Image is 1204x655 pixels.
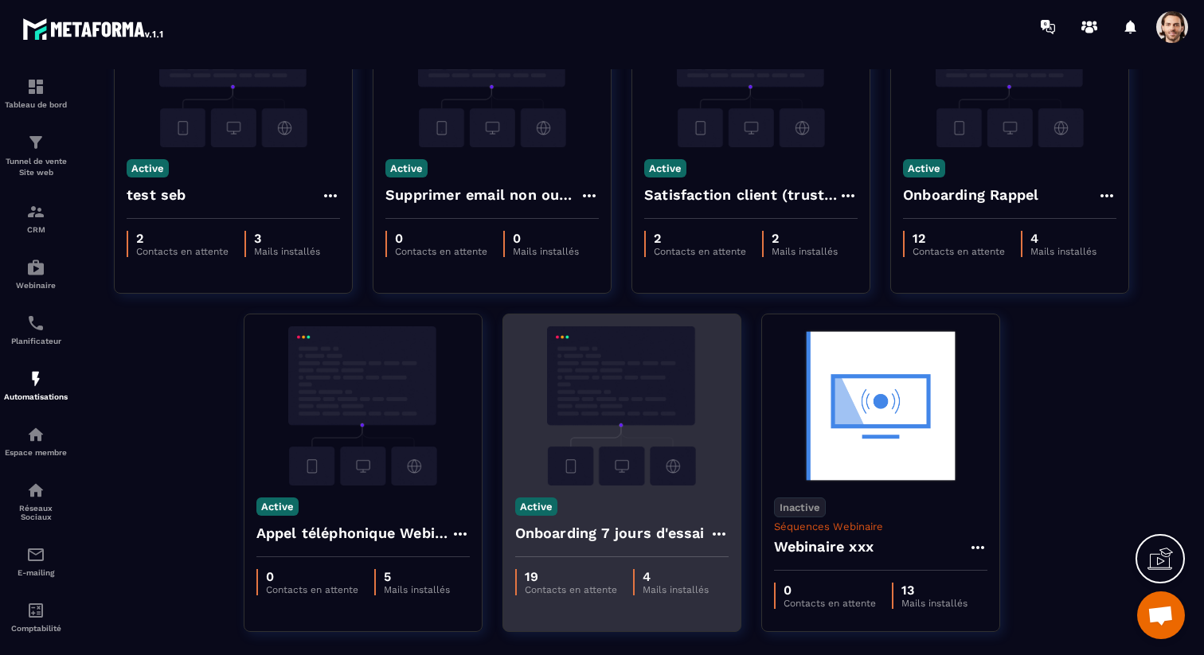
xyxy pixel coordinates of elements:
[515,497,557,516] p: Active
[1030,246,1096,257] p: Mails installés
[136,246,229,257] p: Contacts en attente
[4,413,68,469] a: automationsautomationsEspace membre
[26,202,45,221] img: formation
[515,326,729,485] img: automation-background
[4,568,68,577] p: E-mailing
[26,314,45,333] img: scheduler
[127,184,186,206] h4: test seb
[513,246,579,257] p: Mails installés
[4,624,68,633] p: Comptabilité
[4,469,68,533] a: social-networksocial-networkRéseaux Sociaux
[4,156,68,178] p: Tunnel de vente Site web
[901,583,967,598] p: 13
[644,184,838,206] h4: Satisfaction client (trustpilot)
[913,231,1005,246] p: 12
[1137,591,1185,639] div: Ouvrir le chat
[395,246,487,257] p: Contacts en attente
[256,326,470,485] img: automation-background
[513,231,579,246] p: 0
[913,246,1005,257] p: Contacts en attente
[26,258,45,277] img: automations
[774,536,874,558] h4: Webinaire xxx
[254,231,320,246] p: 3
[395,231,487,246] p: 0
[384,569,450,584] p: 5
[385,159,428,177] p: Active
[4,302,68,357] a: schedulerschedulerPlanificateur
[136,231,229,246] p: 2
[774,520,987,532] p: Séquences Webinaire
[256,497,299,516] p: Active
[384,584,450,595] p: Mails installés
[4,337,68,345] p: Planificateur
[26,133,45,152] img: formation
[654,231,746,246] p: 2
[525,584,617,595] p: Contacts en attente
[4,589,68,645] a: accountantaccountantComptabilité
[22,14,166,43] img: logo
[26,601,45,620] img: accountant
[643,569,709,584] p: 4
[266,584,358,595] p: Contacts en attente
[4,190,68,246] a: formationformationCRM
[256,522,451,544] h4: Appel téléphonique Webinaire live
[525,569,617,584] p: 19
[254,246,320,257] p: Mails installés
[266,569,358,584] p: 0
[4,504,68,521] p: Réseaux Sociaux
[4,121,68,190] a: formationformationTunnel de vente Site web
[774,326,987,485] img: automation-background
[4,357,68,413] a: automationsautomationsAutomatisations
[515,522,705,544] h4: Onboarding 7 jours d'essai
[26,545,45,564] img: email
[901,598,967,609] p: Mails installés
[784,583,876,598] p: 0
[784,598,876,609] p: Contacts en attente
[644,159,686,177] p: Active
[4,533,68,589] a: emailemailE-mailing
[4,392,68,401] p: Automatisations
[4,281,68,290] p: Webinaire
[4,100,68,109] p: Tableau de bord
[1030,231,1096,246] p: 4
[4,225,68,234] p: CRM
[654,246,746,257] p: Contacts en attente
[772,246,838,257] p: Mails installés
[26,77,45,96] img: formation
[4,448,68,457] p: Espace membre
[774,497,826,517] p: Inactive
[903,159,945,177] p: Active
[127,159,169,177] p: Active
[643,584,709,595] p: Mails installés
[26,425,45,444] img: automations
[26,481,45,500] img: social-network
[4,65,68,121] a: formationformationTableau de bord
[772,231,838,246] p: 2
[903,184,1038,206] h4: Onboarding Rappel
[26,369,45,388] img: automations
[4,246,68,302] a: automationsautomationsWebinaire
[385,184,580,206] h4: Supprimer email non ouvert apres 60 jours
